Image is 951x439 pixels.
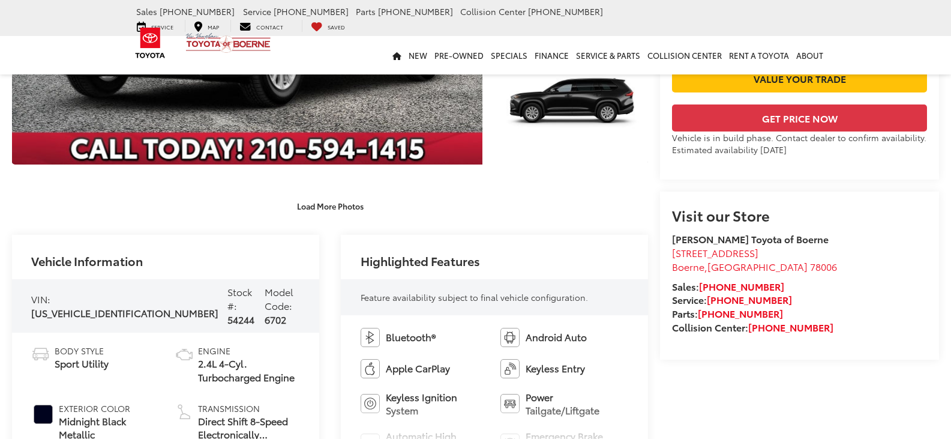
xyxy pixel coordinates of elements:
[531,36,572,74] a: Finance
[378,5,453,17] span: [PHONE_NUMBER]
[128,20,182,32] a: Service
[361,359,380,378] img: Apple CarPlay
[265,285,293,312] span: Model Code:
[328,23,345,31] span: Saved
[227,312,254,326] span: 54244
[227,285,252,312] span: Stock #:
[265,312,286,326] span: 6702
[572,36,644,74] a: Service & Parts: Opens in a new tab
[361,291,588,303] span: Feature availability subject to final vehicle configuration.
[496,50,648,165] a: Expand Photo 3
[59,402,157,414] span: Exterior Color
[31,306,218,319] span: [US_VEHICLE_IDENTIFICATION_NUMBER]
[672,320,833,334] strong: Collision Center:
[230,20,292,32] a: Contact
[386,362,450,375] span: Apple CarPlay
[526,390,629,418] span: Power Tailgate/Liftgate
[672,232,829,246] strong: [PERSON_NAME] Toyota of Boerne
[672,279,784,293] strong: Sales:
[500,328,520,347] img: Android Auto
[672,132,927,156] div: Vehicle is in build phase. Contact dealer to confirm availability. Estimated availability [DATE]
[243,5,271,17] span: Service
[386,330,436,344] span: Bluetooth®
[361,254,480,267] h2: Highlighted Features
[707,259,808,273] span: [GEOGRAPHIC_DATA]
[198,402,300,414] span: Transmission
[356,5,376,17] span: Parts
[31,254,143,267] h2: Vehicle Information
[500,394,520,413] img: Power Tailgate/Liftgate
[494,49,650,166] img: 2025 Toyota Highlander XLE
[707,292,792,306] a: [PHONE_NUMBER]
[526,362,585,375] span: Keyless Entry
[672,292,792,306] strong: Service:
[361,394,380,413] img: Keyless Ignition System
[810,259,837,273] span: 78006
[526,330,587,344] span: Android Auto
[793,36,827,74] a: About
[198,345,300,357] span: Engine
[34,405,53,424] span: #00031E
[289,195,372,216] button: Load More Photos
[160,5,235,17] span: [PHONE_NUMBER]
[487,36,531,74] a: Specials
[386,390,489,418] span: Keyless Ignition System
[644,36,725,74] a: Collision Center
[198,357,300,384] span: 2.4L 4-Cyl. Turbocharged Engine
[405,36,431,74] a: New
[185,32,271,53] img: Vic Vaughan Toyota of Boerne
[185,20,228,32] a: Map
[302,20,354,32] a: My Saved Vehicles
[672,207,927,223] h2: Visit our Store
[136,5,157,17] span: Sales
[672,246,758,259] span: [STREET_ADDRESS]
[128,23,173,62] img: Toyota
[431,36,487,74] a: Pre-Owned
[389,36,405,74] a: Home
[672,259,704,273] span: Boerne
[361,328,380,347] img: Bluetooth®
[55,345,109,357] span: Body Style
[672,306,783,320] strong: Parts:
[528,5,603,17] span: [PHONE_NUMBER]
[698,306,783,320] a: [PHONE_NUMBER]
[31,292,50,306] span: VIN:
[699,279,784,293] a: [PHONE_NUMBER]
[500,359,520,378] img: Keyless Entry
[725,36,793,74] a: Rent a Toyota
[274,5,349,17] span: [PHONE_NUMBER]
[672,104,927,132] button: Get Price Now
[672,65,927,92] a: Value Your Trade
[460,5,526,17] span: Collision Center
[672,246,837,273] a: [STREET_ADDRESS] Boerne,[GEOGRAPHIC_DATA] 78006
[672,259,837,273] span: ,
[55,357,109,371] span: Sport Utility
[748,320,833,334] a: [PHONE_NUMBER]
